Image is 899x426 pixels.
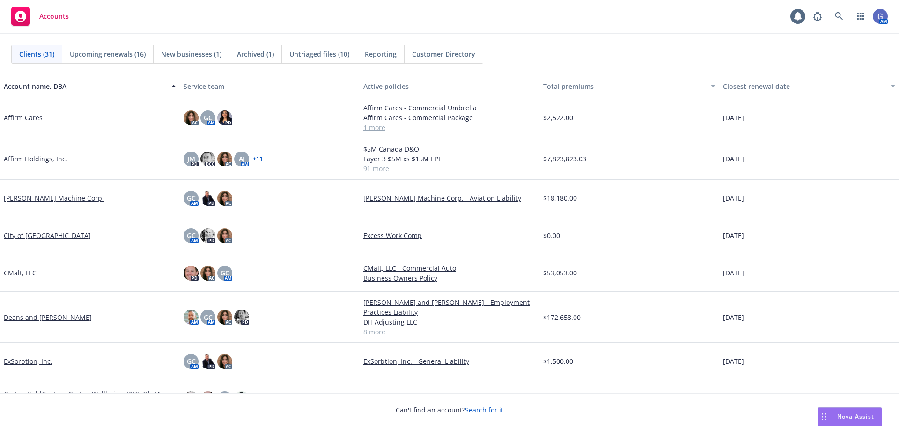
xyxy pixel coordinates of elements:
img: photo [234,310,249,325]
a: Search for it [465,405,503,414]
a: DH Adjusting LLC [363,317,536,327]
span: GC [221,268,229,278]
a: + 11 [253,156,263,162]
span: $53,053.00 [543,268,577,278]
img: photo [200,391,215,406]
span: $1,500.00 [543,356,573,366]
a: ExSorbtion, Inc. - General Liability [363,356,536,366]
span: $7,823,823.03 [543,154,586,164]
img: photo [200,266,215,281]
span: Untriaged files (10) [289,49,349,59]
button: Closest renewal date [719,75,899,97]
span: Can't find an account? [396,405,503,415]
span: JM [187,154,195,164]
span: $18,180.00 [543,193,577,203]
img: photo [200,191,215,206]
a: Search [830,7,848,26]
a: Affirm Cares [4,113,43,123]
span: [DATE] [723,154,744,164]
a: Report a Bug [808,7,827,26]
img: photo [184,110,199,125]
span: [DATE] [723,356,744,366]
span: [DATE] [723,113,744,123]
span: [DATE] [723,193,744,203]
span: $0.00 [543,231,560,240]
img: photo [184,266,199,281]
a: Business Owners Policy [363,273,536,283]
img: photo [217,152,232,166]
span: Nova Assist [837,412,874,420]
button: Total premiums [539,75,719,97]
span: Archived (1) [237,49,274,59]
span: [DATE] [723,231,744,240]
a: 91 more [363,164,536,173]
img: photo [873,9,888,24]
a: Affirm Cares - Commercial Umbrella [363,103,536,113]
span: [DATE] [723,312,744,322]
a: 1 more [363,123,536,132]
span: GC [187,356,196,366]
span: Accounts [39,13,69,20]
a: ExSorbtion, Inc. [4,356,52,366]
span: Customer Directory [412,49,475,59]
a: City of [GEOGRAPHIC_DATA] [4,231,91,240]
a: [PERSON_NAME] Machine Corp. - Aviation Liability [363,193,536,203]
button: Service team [180,75,360,97]
a: CMalt, LLC - Commercial Auto [363,263,536,273]
span: $2,522.00 [543,113,573,123]
span: GC [187,231,196,240]
img: photo [184,391,199,406]
div: Account name, DBA [4,81,166,91]
img: photo [234,391,249,406]
img: photo [200,228,215,243]
span: New businesses (1) [161,49,221,59]
span: Upcoming renewals (16) [70,49,146,59]
img: photo [200,354,215,369]
div: Service team [184,81,356,91]
span: GC [187,193,196,203]
button: Nova Assist [818,407,882,426]
span: [DATE] [723,268,744,278]
div: Total premiums [543,81,705,91]
a: Affirm Cares - Commercial Package [363,113,536,123]
a: Deans and [PERSON_NAME] [4,312,92,322]
img: photo [184,310,199,325]
a: 8 more [363,327,536,337]
a: CMalt, LLC [4,268,37,278]
img: photo [217,110,232,125]
span: GC [204,312,213,322]
span: GC [204,113,213,123]
span: Reporting [365,49,397,59]
a: Garten HoldCo, Inc.; Garten Wellbeing, PBC; Oh My Green, Inc.; Lean & Local, LLC; Welyns, Inc [4,389,176,409]
div: Drag to move [818,408,830,426]
a: Excess Work Comp [363,231,536,240]
img: photo [217,191,232,206]
div: Closest renewal date [723,81,885,91]
img: photo [217,354,232,369]
button: Active policies [360,75,539,97]
a: Layer 3 $5M xs $15M EPL [363,154,536,164]
img: photo [200,152,215,166]
a: $5M Canada D&O [363,144,536,154]
span: $172,658.00 [543,312,581,322]
span: AJ [239,154,245,164]
a: Switch app [851,7,870,26]
span: Clients (31) [19,49,54,59]
a: Accounts [7,3,73,29]
a: [PERSON_NAME] and [PERSON_NAME] - Employment Practices Liability [363,297,536,317]
img: photo [217,228,232,243]
img: photo [217,310,232,325]
a: Affirm Holdings, Inc. [4,154,67,164]
a: [PERSON_NAME] Machine Corp. [4,193,104,203]
div: Active policies [363,81,536,91]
